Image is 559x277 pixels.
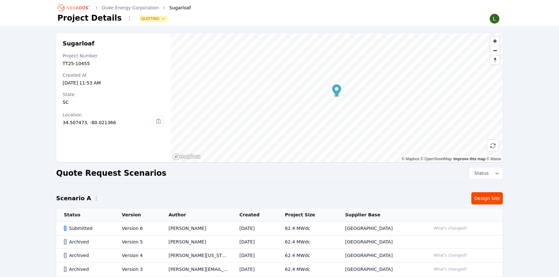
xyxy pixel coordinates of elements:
[63,72,164,78] div: Created At
[114,222,161,235] td: Version 6
[232,222,277,235] td: [DATE]
[161,262,232,276] td: [PERSON_NAME][EMAIL_ADDRESS][PERSON_NAME][DOMAIN_NAME]
[56,222,503,235] tr: SubmittedVersion 6[PERSON_NAME][DATE]62.4 MWdc[GEOGRAPHIC_DATA]What's changed?
[277,222,338,235] td: 62.4 MWdc
[140,16,167,21] button: Quoting
[337,249,423,262] td: [GEOGRAPHIC_DATA]
[337,262,423,276] td: [GEOGRAPHIC_DATA]
[277,262,338,276] td: 62.4 MWdc
[64,225,111,232] div: Submitted
[332,84,341,98] div: Map marker
[114,235,161,249] td: Version 5
[63,80,164,86] div: [DATE] 11:53 AM
[63,60,164,67] div: TT25-10455
[431,266,470,273] button: What's changed?
[64,239,111,245] div: Archived
[63,99,164,105] div: SC
[490,36,500,46] button: Zoom in
[56,194,91,203] h2: Scenario A
[114,262,161,276] td: Version 3
[160,5,191,11] div: Sugarloaf
[63,53,164,59] div: Project Number
[469,167,503,179] button: Status
[453,157,485,161] a: Improve this map
[337,235,423,249] td: [GEOGRAPHIC_DATA]
[486,157,501,161] a: Maxar
[161,235,232,249] td: [PERSON_NAME]
[56,235,503,249] tr: ArchivedVersion 5[PERSON_NAME][DATE]62.4 MWdc[GEOGRAPHIC_DATA]
[56,262,503,276] tr: ArchivedVersion 3[PERSON_NAME][EMAIL_ADDRESS][PERSON_NAME][DOMAIN_NAME][DATE]62.4 MWdc[GEOGRAPHIC...
[489,14,500,24] img: Lamar Washington
[172,153,201,160] a: Mapbox homepage
[57,13,122,23] h1: Project Details
[56,168,166,178] h2: Quote Request Scenarios
[63,91,164,98] div: State
[337,208,423,222] th: Supplier Base
[161,208,232,222] th: Author
[471,192,503,204] a: Design Site
[56,208,114,222] th: Status
[63,112,153,118] div: Location
[232,249,277,262] td: [DATE]
[277,208,338,222] th: Project Size
[170,33,503,162] canvas: Map
[277,249,338,262] td: 62.4 MWdc
[490,55,500,64] span: Reset bearing to north
[161,249,232,262] td: [PERSON_NAME][US_STATE]
[102,5,159,11] a: Duke Energy Corporation
[421,157,452,161] a: OpenStreetMap
[431,225,470,232] button: What's changed?
[63,119,153,126] div: 34.507473, -80.021366
[401,157,419,161] a: Mapbox
[337,222,423,235] td: [GEOGRAPHIC_DATA]
[63,40,164,47] h2: Sugarloaf
[114,249,161,262] td: Version 4
[490,55,500,64] button: Reset bearing to north
[472,170,489,176] span: Status
[232,262,277,276] td: [DATE]
[161,222,232,235] td: [PERSON_NAME]
[64,266,111,272] div: Archived
[232,235,277,249] td: [DATE]
[57,3,191,13] nav: Breadcrumb
[56,249,503,262] tr: ArchivedVersion 4[PERSON_NAME][US_STATE][DATE]62.4 MWdc[GEOGRAPHIC_DATA]What's changed?
[431,252,470,259] button: What's changed?
[232,208,277,222] th: Created
[114,208,161,222] th: Version
[490,46,500,55] button: Zoom out
[277,235,338,249] td: 62.4 MWdc
[64,252,111,259] div: Archived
